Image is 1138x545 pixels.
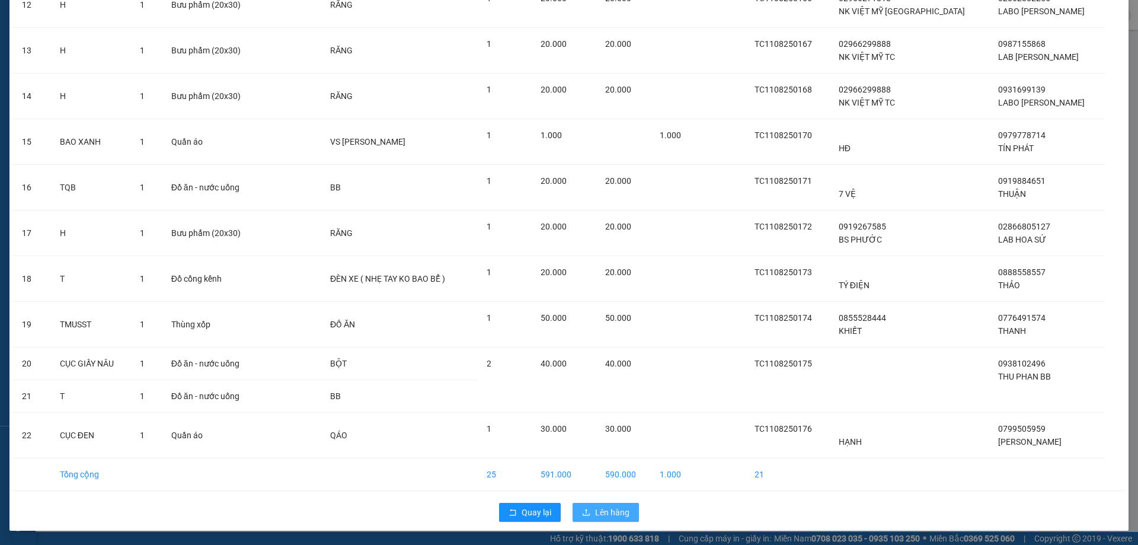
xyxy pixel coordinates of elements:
[487,424,491,434] span: 1
[330,91,353,101] span: RĂNG
[605,359,631,368] span: 40.000
[998,7,1085,16] span: LABO [PERSON_NAME]
[605,267,631,277] span: 20.000
[541,313,567,323] span: 50.000
[162,256,259,302] td: Đồ cồng kềnh
[755,359,812,368] span: TC1108250175
[140,431,145,440] span: 1
[162,28,259,74] td: Bưu phẩm (20x30)
[499,503,561,522] button: rollbackQuay lại
[541,39,567,49] span: 20.000
[839,7,965,16] span: NK VIỆT MỸ [GEOGRAPHIC_DATA]
[605,85,631,94] span: 20.000
[998,98,1085,107] span: LABO [PERSON_NAME]
[998,437,1062,447] span: [PERSON_NAME]
[605,39,631,49] span: 20.000
[839,326,862,336] span: KHIẾT
[998,144,1034,153] span: TÍN PHÁT
[330,183,341,192] span: BB
[330,46,353,55] span: RĂNG
[998,85,1046,94] span: 0931699139
[330,391,341,401] span: BB
[998,359,1046,368] span: 0938102496
[12,348,50,380] td: 20
[62,85,286,160] h2: VP Nhận: Tản Đà
[50,380,130,413] td: T
[12,302,50,348] td: 19
[998,222,1050,231] span: 02866805127
[487,222,491,231] span: 1
[487,39,491,49] span: 1
[330,228,353,238] span: RĂNG
[541,222,567,231] span: 20.000
[140,137,145,146] span: 1
[745,458,829,491] td: 21
[522,506,551,519] span: Quay lại
[541,424,567,434] span: 30.000
[487,313,491,323] span: 1
[650,458,695,491] td: 1.000
[998,176,1046,186] span: 0919884651
[839,437,862,447] span: HẠNH
[12,74,50,119] td: 14
[541,176,567,186] span: 20.000
[541,130,562,140] span: 1.000
[487,267,491,277] span: 1
[50,413,130,458] td: CỤC ĐEN
[162,119,259,165] td: Quần áo
[12,119,50,165] td: 15
[7,85,95,104] h2: TC1108250175
[998,424,1046,434] span: 0799505959
[541,85,567,94] span: 20.000
[162,74,259,119] td: Bưu phẩm (20x30)
[605,176,631,186] span: 20.000
[12,380,50,413] td: 21
[162,211,259,256] td: Bưu phẩm (20x30)
[140,274,145,283] span: 1
[755,267,812,277] span: TC1108250173
[755,176,812,186] span: TC1108250171
[487,176,491,186] span: 1
[487,130,491,140] span: 1
[839,52,895,62] span: NK VIỆT MỸ TC
[839,39,891,49] span: 02966299888
[839,281,870,290] span: TÝ ĐIỆN
[755,222,812,231] span: TC1108250172
[839,189,856,199] span: 7 VỆ
[162,165,259,211] td: Đồ ăn - nước uống
[839,222,886,231] span: 0919267585
[839,98,895,107] span: NK VIỆT MỸ TC
[605,313,631,323] span: 50.000
[50,458,130,491] td: Tổng cộng
[12,165,50,211] td: 16
[12,256,50,302] td: 18
[140,320,145,329] span: 1
[50,165,130,211] td: TQB
[37,9,136,81] b: Công Ty xe khách HIỆP THÀNH
[998,235,1046,244] span: LAB HOA SỨ
[605,222,631,231] span: 20.000
[50,74,130,119] td: H
[596,458,650,491] td: 590.000
[140,391,145,401] span: 1
[755,130,812,140] span: TC1108250170
[50,348,130,380] td: CỤC GIẤY NÂU
[998,313,1046,323] span: 0776491574
[487,359,491,368] span: 2
[605,424,631,434] span: 30.000
[50,302,130,348] td: TMUSST
[582,508,590,518] span: upload
[477,458,531,491] td: 25
[12,28,50,74] td: 13
[755,39,812,49] span: TC1108250167
[50,211,130,256] td: H
[755,85,812,94] span: TC1108250168
[140,228,145,238] span: 1
[140,359,145,368] span: 1
[573,503,639,522] button: uploadLên hàng
[330,137,405,146] span: VS [PERSON_NAME]
[998,326,1026,336] span: THANH
[330,431,347,440] span: QÁO
[839,313,886,323] span: 0855528444
[140,183,145,192] span: 1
